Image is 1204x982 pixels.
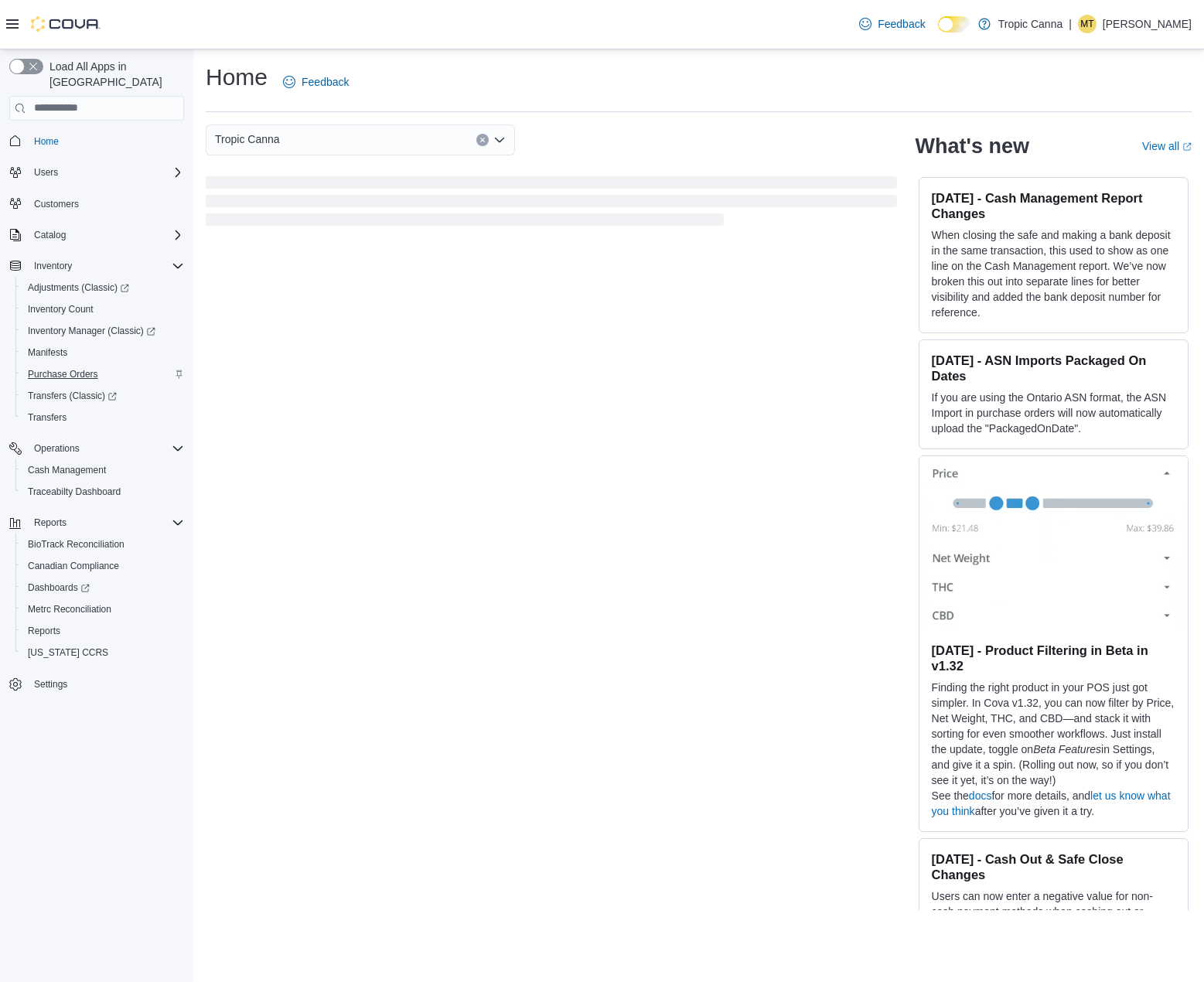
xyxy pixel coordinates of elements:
[932,190,1175,221] h3: [DATE] - Cash Management Report Changes
[28,131,184,151] span: Home
[28,538,124,551] span: BioTrack Reconciliation
[15,555,190,577] button: Canadian Compliance
[28,411,67,424] span: Transfers
[28,674,184,694] span: Settings
[22,408,184,427] span: Transfers
[22,600,118,619] a: Metrc Reconciliation
[878,16,925,32] span: Feedback
[1182,142,1192,152] svg: External link
[22,557,184,575] span: Canadian Compliance
[15,277,190,298] a: Adjustments (Classic)
[1033,743,1101,755] em: Beta Features
[9,124,184,736] nav: Complex example
[22,622,184,640] span: Reports
[34,260,72,272] span: Inventory
[22,461,112,479] a: Cash Management
[998,15,1063,33] p: Tropic Canna
[3,224,190,246] button: Catalog
[916,134,1029,159] h2: What's new
[476,134,489,146] button: Clear input
[28,257,184,275] span: Inventory
[3,673,190,695] button: Settings
[28,257,78,275] button: Inventory
[15,534,190,555] button: BioTrack Reconciliation
[932,643,1175,673] h3: [DATE] - Product Filtering in Beta in v1.32
[22,643,184,662] span: Washington CCRS
[22,600,184,619] span: Metrc Reconciliation
[28,303,94,315] span: Inventory Count
[22,643,114,662] a: [US_STATE] CCRS
[15,363,190,385] button: Purchase Orders
[493,134,506,146] button: Open list of options
[28,486,121,498] span: Traceabilty Dashboard
[34,198,79,210] span: Customers
[15,620,190,642] button: Reports
[28,513,73,532] button: Reports
[28,325,155,337] span: Inventory Manager (Classic)
[28,603,111,615] span: Metrc Reconciliation
[932,788,1175,819] p: See the for more details, and after you’ve given it a try.
[34,517,67,529] span: Reports
[22,622,67,640] a: Reports
[34,678,67,690] span: Settings
[22,365,184,384] span: Purchase Orders
[43,59,184,90] span: Load All Apps in [GEOGRAPHIC_DATA]
[215,130,280,148] span: Tropic Canna
[932,390,1175,436] p: If you are using the Ontario ASN format, the ASN Import in purchase orders will now automatically...
[3,130,190,152] button: Home
[22,535,184,554] span: BioTrack Reconciliation
[28,390,117,402] span: Transfers (Classic)
[22,365,104,384] a: Purchase Orders
[28,163,64,182] button: Users
[1069,15,1072,33] p: |
[22,278,184,297] span: Adjustments (Classic)
[28,625,60,637] span: Reports
[853,9,931,39] a: Feedback
[28,513,184,532] span: Reports
[1103,15,1192,33] p: [PERSON_NAME]
[28,368,98,380] span: Purchase Orders
[15,642,190,663] button: [US_STATE] CCRS
[22,482,127,501] a: Traceabilty Dashboard
[28,346,67,359] span: Manifests
[34,442,80,455] span: Operations
[28,581,90,594] span: Dashboards
[932,353,1175,384] h3: [DATE] - ASN Imports Packaged On Dates
[22,300,100,319] a: Inventory Count
[15,598,190,620] button: Metrc Reconciliation
[22,461,184,479] span: Cash Management
[932,227,1175,320] p: When closing the safe and making a bank deposit in the same transaction, this used to show as one...
[3,193,190,215] button: Customers
[22,322,184,340] span: Inventory Manager (Classic)
[932,789,1171,817] a: let us know what you think
[28,439,184,458] span: Operations
[28,226,184,244] span: Catalog
[31,16,101,32] img: Cova
[932,851,1175,882] h3: [DATE] - Cash Out & Safe Close Changes
[22,482,184,501] span: Traceabilty Dashboard
[22,300,184,319] span: Inventory Count
[15,481,190,503] button: Traceabilty Dashboard
[3,255,190,277] button: Inventory
[932,680,1175,788] p: Finding the right product in your POS just got simpler. In Cova v1.32, you can now filter by Pric...
[28,195,85,213] a: Customers
[1078,15,1097,33] div: Marshall Taylor
[15,407,190,428] button: Transfers
[34,166,58,179] span: Users
[28,560,119,572] span: Canadian Compliance
[28,194,184,213] span: Customers
[206,62,268,93] h1: Home
[22,578,96,597] a: Dashboards
[22,557,125,575] a: Canadian Compliance
[277,66,355,97] a: Feedback
[28,646,108,659] span: [US_STATE] CCRS
[28,464,106,476] span: Cash Management
[302,74,349,90] span: Feedback
[28,439,86,458] button: Operations
[22,322,162,340] a: Inventory Manager (Classic)
[22,278,135,297] a: Adjustments (Classic)
[15,320,190,342] a: Inventory Manager (Classic)
[22,578,184,597] span: Dashboards
[1142,140,1192,152] a: View allExternal link
[28,132,65,151] a: Home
